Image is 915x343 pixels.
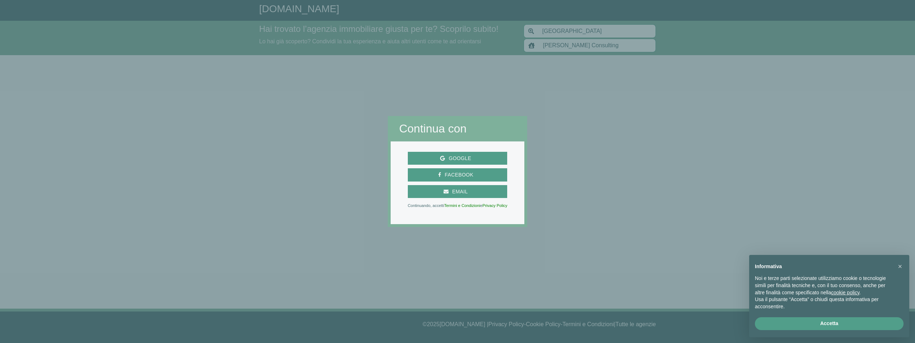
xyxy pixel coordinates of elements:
button: Email [408,185,508,198]
span: Facebook [441,170,477,179]
h2: Informativa [755,264,892,270]
p: Noi e terze parti selezionate utilizziamo cookie o tecnologie simili per finalità tecniche e, con... [755,275,892,296]
p: Continuando, accetti e [408,204,508,207]
a: Privacy Policy [483,203,508,208]
p: Usa il pulsante “Accetta” o chiudi questa informativa per acconsentire. [755,296,892,310]
button: Google [408,152,508,165]
button: Facebook [408,168,508,182]
a: cookie policy - il link si apre in una nuova scheda [831,290,859,295]
h2: Continua con [399,122,516,135]
span: Google [445,154,475,163]
a: Termini e Condizioni [444,203,480,208]
span: Email [449,187,471,196]
button: Chiudi questa informativa [894,261,906,272]
button: Accetta [755,317,904,330]
span: × [898,262,902,270]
